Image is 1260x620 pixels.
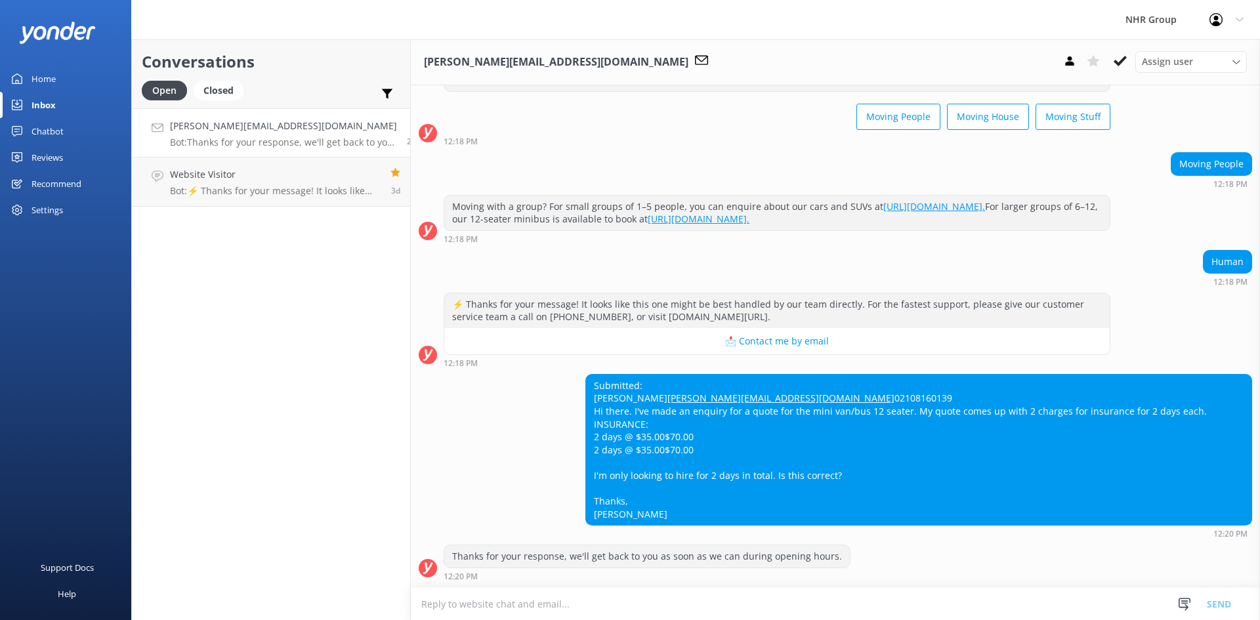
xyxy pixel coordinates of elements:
[1142,54,1193,69] span: Assign user
[667,392,894,404] a: [PERSON_NAME][EMAIL_ADDRESS][DOMAIN_NAME]
[1213,180,1248,188] strong: 12:18 PM
[444,293,1110,328] div: ⚡ Thanks for your message! It looks like this one might be best handled by our team directly. For...
[20,22,95,43] img: yonder-white-logo.png
[444,328,1110,354] button: 📩 Contact me by email
[142,83,194,97] a: Open
[31,197,63,223] div: Settings
[444,360,478,367] strong: 12:18 PM
[444,358,1110,367] div: 12:18pm 20-Aug-2025 (UTC +12:00) Pacific/Auckland
[170,119,397,133] h4: [PERSON_NAME][EMAIL_ADDRESS][DOMAIN_NAME]
[170,167,381,182] h4: Website Visitor
[444,571,850,581] div: 12:20pm 20-Aug-2025 (UTC +12:00) Pacific/Auckland
[1135,51,1247,72] div: Assign User
[856,104,940,130] button: Moving People
[194,83,250,97] a: Closed
[31,92,56,118] div: Inbox
[444,573,478,581] strong: 12:20 PM
[1213,278,1248,286] strong: 12:18 PM
[31,144,63,171] div: Reviews
[407,136,417,147] span: 12:20pm 20-Aug-2025 (UTC +12:00) Pacific/Auckland
[1213,530,1248,538] strong: 12:20 PM
[142,81,187,100] div: Open
[1204,251,1251,273] div: Human
[132,108,410,157] a: [PERSON_NAME][EMAIL_ADDRESS][DOMAIN_NAME]Bot:Thanks for your response, we'll get back to you as s...
[58,581,76,607] div: Help
[947,104,1029,130] button: Moving House
[444,234,1110,243] div: 12:18pm 20-Aug-2025 (UTC +12:00) Pacific/Auckland
[586,375,1251,526] div: Submitted: [PERSON_NAME] 02108160139 Hi there. I've made an enquiry for a quote for the mini van/...
[31,118,64,144] div: Chatbot
[170,136,397,148] p: Bot: Thanks for your response, we'll get back to you as soon as we can during opening hours.
[585,529,1252,538] div: 12:20pm 20-Aug-2025 (UTC +12:00) Pacific/Auckland
[170,185,381,197] p: Bot: ⚡ Thanks for your message! It looks like this one might be best handled by our team directly...
[883,200,985,213] a: [URL][DOMAIN_NAME].
[142,49,400,74] h2: Conversations
[648,213,749,225] a: [URL][DOMAIN_NAME].
[31,171,81,197] div: Recommend
[1171,179,1252,188] div: 12:18pm 20-Aug-2025 (UTC +12:00) Pacific/Auckland
[132,157,410,207] a: Website VisitorBot:⚡ Thanks for your message! It looks like this one might be best handled by our...
[444,136,1110,146] div: 12:18pm 20-Aug-2025 (UTC +12:00) Pacific/Auckland
[444,545,850,568] div: Thanks for your response, we'll get back to you as soon as we can during opening hours.
[1203,277,1252,286] div: 12:18pm 20-Aug-2025 (UTC +12:00) Pacific/Auckland
[444,236,478,243] strong: 12:18 PM
[41,554,94,581] div: Support Docs
[194,81,243,100] div: Closed
[424,54,688,71] h3: [PERSON_NAME][EMAIL_ADDRESS][DOMAIN_NAME]
[1036,104,1110,130] button: Moving Stuff
[1171,153,1251,175] div: Moving People
[391,185,400,196] span: 01:17pm 17-Aug-2025 (UTC +12:00) Pacific/Auckland
[444,138,478,146] strong: 12:18 PM
[444,196,1110,230] div: Moving with a group? For small groups of 1–5 people, you can enquire about our cars and SUVs at F...
[31,66,56,92] div: Home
